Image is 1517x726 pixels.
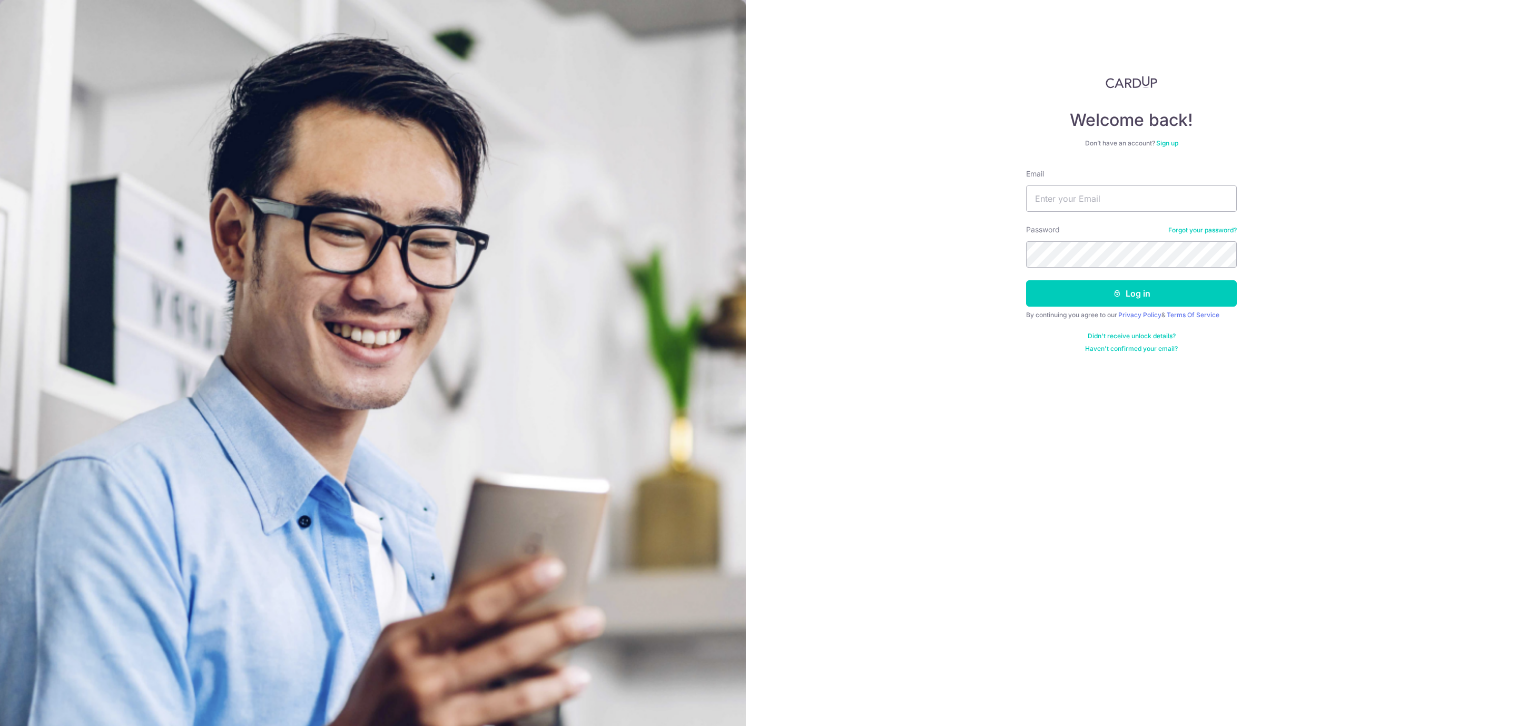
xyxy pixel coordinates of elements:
input: Enter your Email [1026,185,1237,212]
a: Haven't confirmed your email? [1085,345,1178,353]
a: Didn't receive unlock details? [1088,332,1176,340]
div: By continuing you agree to our & [1026,311,1237,319]
a: Privacy Policy [1118,311,1161,319]
a: Forgot your password? [1168,226,1237,234]
a: Terms Of Service [1167,311,1219,319]
img: CardUp Logo [1106,76,1157,89]
label: Email [1026,169,1044,179]
button: Log in [1026,280,1237,307]
a: Sign up [1156,139,1178,147]
div: Don’t have an account? [1026,139,1237,148]
h4: Welcome back! [1026,110,1237,131]
label: Password [1026,224,1060,235]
